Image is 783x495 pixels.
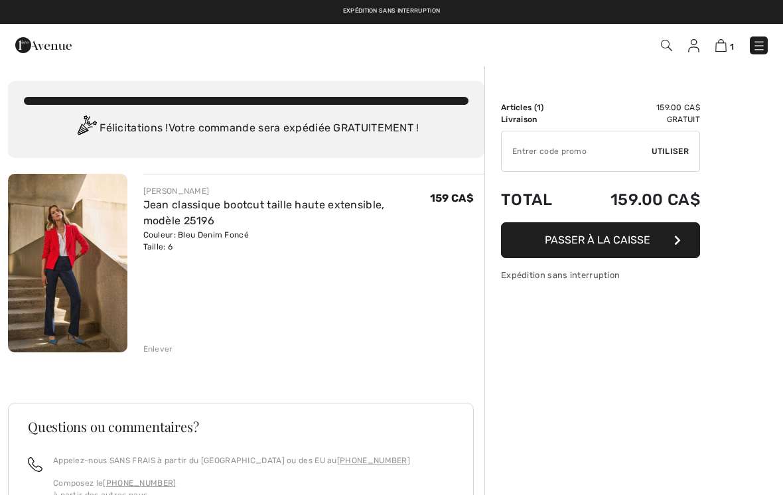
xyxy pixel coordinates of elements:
[24,115,468,142] div: Félicitations ! Votre commande sera expédiée GRATUITEMENT !
[501,222,700,258] button: Passer à la caisse
[730,42,734,52] span: 1
[430,192,474,204] span: 159 CA$
[501,113,573,125] td: Livraison
[337,456,410,465] a: [PHONE_NUMBER]
[103,478,176,488] a: [PHONE_NUMBER]
[143,198,385,227] a: Jean classique bootcut taille haute extensible, modèle 25196
[53,455,410,466] p: Appelez-nous SANS FRAIS à partir du [GEOGRAPHIC_DATA] ou des EU au
[15,32,72,58] img: 1ère Avenue
[501,269,700,281] div: Expédition sans interruption
[573,102,700,113] td: 159.00 CA$
[573,113,700,125] td: Gratuit
[28,457,42,472] img: call
[652,145,689,157] span: Utiliser
[143,229,430,253] div: Couleur: Bleu Denim Foncé Taille: 6
[537,103,541,112] span: 1
[143,185,430,197] div: [PERSON_NAME]
[752,39,766,52] img: Menu
[661,40,672,51] img: Recherche
[73,115,100,142] img: Congratulation2.svg
[15,38,72,50] a: 1ère Avenue
[501,177,573,222] td: Total
[573,177,700,222] td: 159.00 CA$
[715,37,734,53] a: 1
[143,343,173,355] div: Enlever
[28,420,454,433] h3: Questions ou commentaires?
[501,102,573,113] td: Articles ( )
[502,131,652,171] input: Code promo
[545,234,650,246] span: Passer à la caisse
[715,39,727,52] img: Panier d'achat
[8,174,127,352] img: Jean classique bootcut taille haute extensible, modèle 25196
[688,39,699,52] img: Mes infos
